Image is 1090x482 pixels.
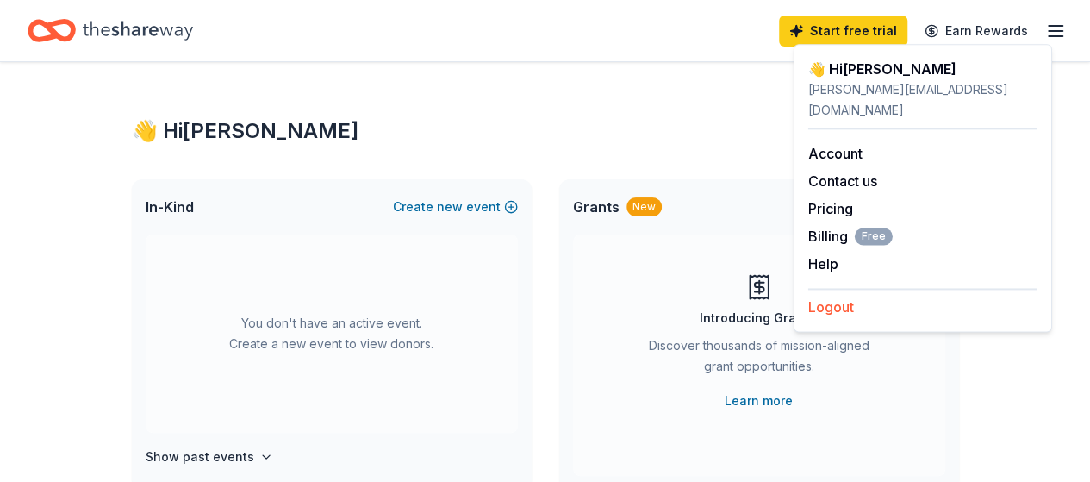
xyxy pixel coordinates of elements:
a: Earn Rewards [914,16,1038,47]
button: Createnewevent [393,197,518,217]
div: 👋 Hi [PERSON_NAME] [132,117,959,145]
h4: Show past events [146,447,254,467]
span: Billing [808,226,893,247]
button: Contact us [808,171,877,191]
a: Learn more [725,391,793,411]
div: New [626,197,662,216]
span: In-Kind [146,197,194,217]
div: 👋 Hi [PERSON_NAME] [808,59,1037,79]
a: Home [28,10,193,51]
div: [PERSON_NAME][EMAIL_ADDRESS][DOMAIN_NAME] [808,79,1037,121]
div: Introducing Grants! [700,308,819,329]
button: BillingFree [808,226,893,247]
button: Logout [808,297,854,317]
div: Discover thousands of mission-aligned grant opportunities. [642,335,876,384]
a: Start free trial [779,16,907,47]
button: Show past events [146,447,273,467]
button: Help [808,254,838,274]
a: Account [808,145,863,162]
span: new [437,197,463,217]
a: Pricing [808,200,853,217]
span: Free [855,228,893,245]
div: You don't have an active event. Create a new event to view donors. [146,235,518,433]
span: Grants [573,197,620,217]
